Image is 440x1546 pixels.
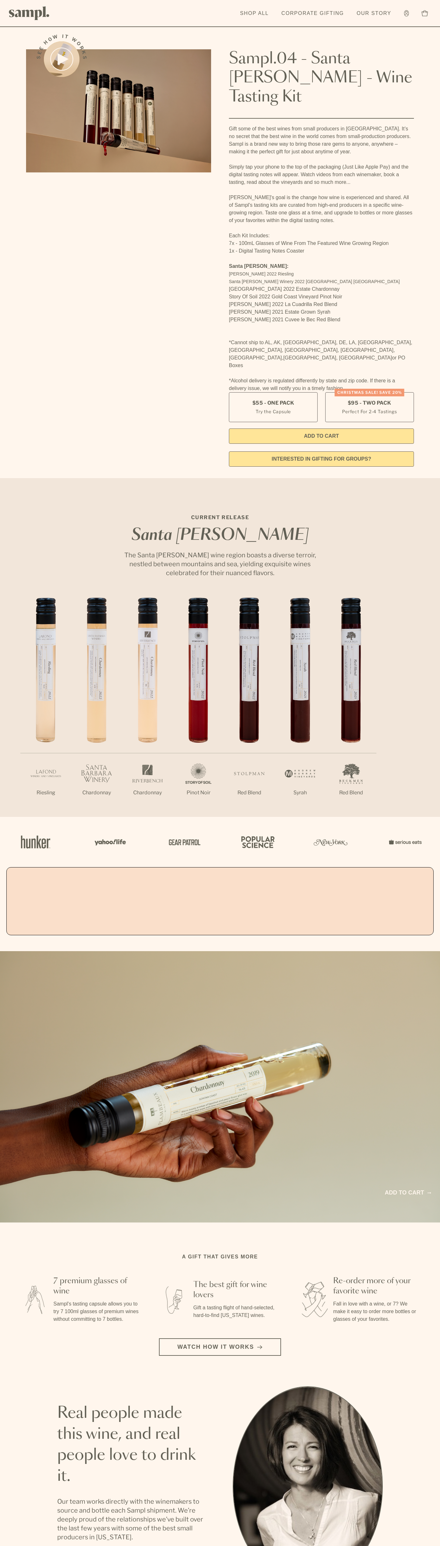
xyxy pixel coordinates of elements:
li: Story Of Soil 2022 Gold Coast Vineyard Pinot Noir [229,293,414,301]
p: Chardonnay [122,789,173,797]
img: Artboard_6_04f9a106-072f-468a-bdd7-f11783b05722_x450.png [90,828,128,856]
span: [GEOGRAPHIC_DATA], [GEOGRAPHIC_DATA] [283,355,392,360]
span: $55 - One Pack [252,400,294,407]
h2: Real people made this wine, and real people love to drink it. [57,1403,207,1487]
strong: Santa [PERSON_NAME]: [229,263,289,269]
div: Gift some of the best wines from small producers in [GEOGRAPHIC_DATA]. It’s no secret that the be... [229,125,414,392]
img: Artboard_4_28b4d326-c26e-48f9-9c80-911f17d6414e_x450.png [238,828,276,856]
a: Add to cart [385,1188,431,1197]
h1: Sampl.04 - Santa [PERSON_NAME] - Wine Tasting Kit [229,49,414,107]
em: Santa [PERSON_NAME] [131,528,309,543]
a: Our Story [354,6,395,20]
h3: 7 premium glasses of wine [53,1276,140,1296]
a: interested in gifting for groups? [229,451,414,467]
p: Pinot Noir [173,789,224,797]
p: Riesling [20,789,71,797]
p: Sampl's tasting capsule allows you to try 7 100ml glasses of premium wines without committing to ... [53,1300,140,1323]
p: The Santa [PERSON_NAME] wine region boasts a diverse terroir, nestled between mountains and sea, ... [118,551,322,577]
button: Add to Cart [229,428,414,444]
a: Shop All [237,6,272,20]
img: Artboard_5_7fdae55a-36fd-43f7-8bfd-f74a06a2878e_x450.png [164,828,202,856]
p: Fall in love with a wine, or 7? We make it easy to order more bottles or glasses of your favorites. [333,1300,420,1323]
img: Artboard_7_5b34974b-f019-449e-91fb-745f8d0877ee_x450.png [385,828,423,856]
li: [PERSON_NAME] 2021 Estate Grown Syrah [229,308,414,316]
li: [GEOGRAPHIC_DATA] 2022 Estate Chardonnay [229,285,414,293]
button: See how it works [44,41,79,77]
li: [PERSON_NAME] 2022 La Cuadrilla Red Blend [229,301,414,308]
h2: A gift that gives more [182,1253,258,1261]
p: Syrah [275,789,326,797]
span: [PERSON_NAME] 2022 Riesling [229,271,294,276]
p: CURRENT RELEASE [118,514,322,521]
img: Sampl logo [9,6,50,20]
small: Perfect For 2-4 Tastings [342,408,397,415]
img: Artboard_3_0b291449-6e8c-4d07-b2c2-3f3601a19cd1_x450.png [312,828,350,856]
img: Artboard_1_c8cd28af-0030-4af1-819c-248e302c7f06_x450.png [17,828,55,856]
li: [PERSON_NAME] 2021 Cuvee le Bec Red Blend [229,316,414,324]
a: Corporate Gifting [278,6,347,20]
button: Watch how it works [159,1338,281,1356]
p: Red Blend [224,789,275,797]
h3: Re-order more of your favorite wine [333,1276,420,1296]
p: Red Blend [326,789,376,797]
span: Santa [PERSON_NAME] Winery 2022 [GEOGRAPHIC_DATA] [GEOGRAPHIC_DATA] [229,279,400,284]
p: Gift a tasting flight of hand-selected, hard-to-find [US_STATE] wines. [193,1304,280,1319]
small: Try the Capsule [256,408,291,415]
div: Christmas SALE! Save 20% [335,389,404,396]
span: , [282,355,283,360]
span: $95 - Two Pack [348,400,391,407]
p: Chardonnay [71,789,122,797]
p: Our team works directly with the winemakers to source and bottle each Sampl shipment. We’re deepl... [57,1497,207,1542]
img: Sampl.04 - Santa Barbara - Wine Tasting Kit [26,49,211,172]
h3: The best gift for wine lovers [193,1280,280,1300]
